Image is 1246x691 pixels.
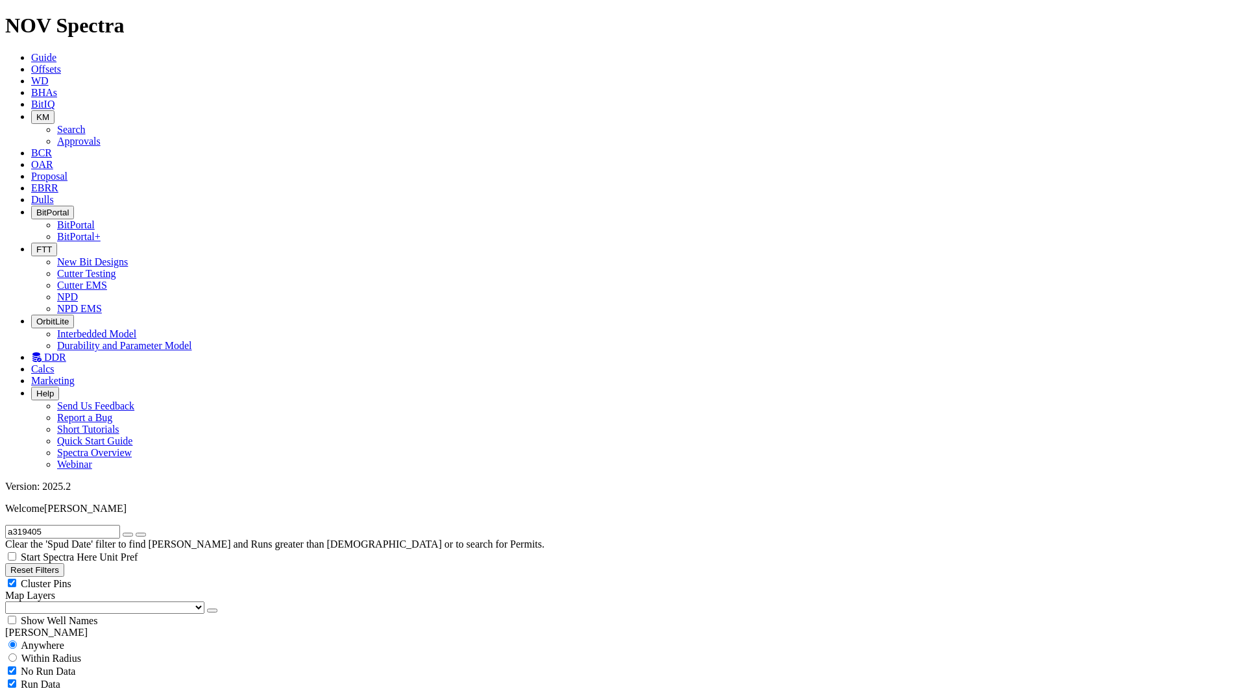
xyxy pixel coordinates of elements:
span: Help [36,389,54,398]
span: FTT [36,245,52,254]
a: BitIQ [31,99,55,110]
a: Durability and Parameter Model [57,340,192,351]
span: KM [36,112,49,122]
a: BCR [31,147,52,158]
input: Start Spectra Here [8,552,16,561]
span: Show Well Names [21,615,97,626]
button: KM [31,110,55,124]
span: BitPortal [36,208,69,217]
span: Unit Pref [99,552,138,563]
a: OAR [31,159,53,170]
a: Webinar [57,459,92,470]
span: [PERSON_NAME] [44,503,127,514]
a: New Bit Designs [57,256,128,267]
button: OrbitLite [31,315,74,328]
a: NPD [57,291,78,302]
span: Start Spectra Here [21,552,97,563]
a: Proposal [31,171,67,182]
a: Send Us Feedback [57,400,134,411]
button: Reset Filters [5,563,64,577]
a: Report a Bug [57,412,112,423]
div: [PERSON_NAME] [5,627,1241,638]
h1: NOV Spectra [5,14,1241,38]
button: BitPortal [31,206,74,219]
span: OrbitLite [36,317,69,326]
a: Calcs [31,363,55,374]
span: Clear the 'Spud Date' filter to find [PERSON_NAME] and Runs greater than [DEMOGRAPHIC_DATA] or to... [5,539,544,550]
a: WD [31,75,49,86]
a: Search [57,124,86,135]
button: FTT [31,243,57,256]
span: Map Layers [5,590,55,601]
span: No Run Data [21,666,75,677]
a: Offsets [31,64,61,75]
a: BitPortal [57,219,95,230]
a: NPD EMS [57,303,102,314]
a: Short Tutorials [57,424,119,435]
a: Guide [31,52,56,63]
a: Dulls [31,194,54,205]
a: Marketing [31,375,75,386]
a: EBRR [31,182,58,193]
span: Within Radius [21,653,81,664]
input: Search [5,525,120,539]
a: BitPortal+ [57,231,101,242]
div: Version: 2025.2 [5,481,1241,492]
a: BHAs [31,87,57,98]
p: Welcome [5,503,1241,515]
span: Anywhere [21,640,64,651]
a: Cutter EMS [57,280,107,291]
a: Spectra Overview [57,447,132,458]
button: Help [31,387,59,400]
span: Cluster Pins [21,578,71,589]
span: DDR [44,352,66,363]
span: Run Data [21,679,60,690]
a: DDR [31,352,66,363]
a: Interbedded Model [57,328,136,339]
a: Approvals [57,136,101,147]
a: Quick Start Guide [57,435,132,446]
a: Cutter Testing [57,268,116,279]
